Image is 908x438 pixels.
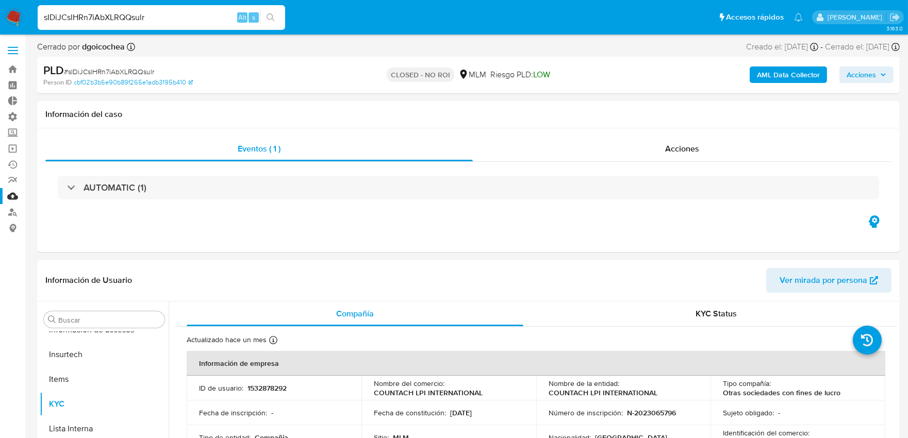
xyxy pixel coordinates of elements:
[58,176,879,199] div: AUTOMATIC (1)
[38,11,285,24] input: Buscar usuario o caso...
[723,428,810,437] p: Identificación del comercio :
[187,335,267,345] p: Actualizado hace un mes
[387,68,454,82] p: CLOSED - NO ROI
[839,66,894,83] button: Acciones
[778,408,780,417] p: -
[828,12,886,22] p: sandra.chabay@mercadolibre.com
[820,41,823,53] span: -
[549,408,623,417] p: Número de inscripción :
[271,408,273,417] p: -
[45,275,132,285] h1: Información de Usuario
[74,78,193,87] a: cbf02b3b6e90b89f265e1adb3195b410
[889,12,900,23] a: Salir
[238,143,280,155] span: Eventos ( 1 )
[84,182,146,193] h3: AUTOMATIC (1)
[780,268,867,293] span: Ver mirada por persona
[723,388,840,397] p: Otras sociedades con fines de lucro
[45,109,892,120] h1: Información del caso
[199,383,243,393] p: ID de usuario :
[43,62,64,78] b: PLD
[696,308,737,319] span: KYC Status
[374,408,446,417] p: Fecha de constitución :
[260,10,281,25] button: search-icon
[450,408,472,417] p: [DATE]
[336,308,374,319] span: Compañía
[458,69,486,80] div: MLM
[723,408,774,417] p: Sujeto obligado :
[490,69,550,80] span: Riesgo PLD:
[48,315,56,324] button: Buscar
[238,12,246,22] span: Alt
[549,388,657,397] p: COUNTACH LPI INTERNATIONAL
[549,379,619,388] p: Nombre de la entidad :
[794,13,803,22] a: Notificaciones
[43,78,72,87] b: Person ID
[374,388,483,397] p: COUNTACH LPI INTERNATIONAL
[533,69,550,80] span: LOW
[58,315,160,325] input: Buscar
[37,41,125,53] span: Cerrado por
[627,408,676,417] p: N-2023065796
[199,408,267,417] p: Fecha de inscripción :
[40,392,169,416] button: KYC
[252,12,255,22] span: s
[187,351,885,376] th: Información de empresa
[726,12,784,23] span: Accesos rápidos
[746,41,818,53] div: Creado el: [DATE]
[723,379,771,388] p: Tipo compañía :
[665,143,699,155] span: Acciones
[750,66,827,83] button: AML Data Collector
[825,41,900,53] div: Cerrado el: [DATE]
[766,268,892,293] button: Ver mirada por persona
[64,66,154,77] span: # sIDiJCslHRn7iAbXLRQQsulr
[40,367,169,392] button: Items
[374,379,444,388] p: Nombre del comercio :
[80,41,125,53] b: dgoicochea
[847,66,876,83] span: Acciones
[247,383,287,393] p: 1532878292
[40,342,169,367] button: Insurtech
[757,66,820,83] b: AML Data Collector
